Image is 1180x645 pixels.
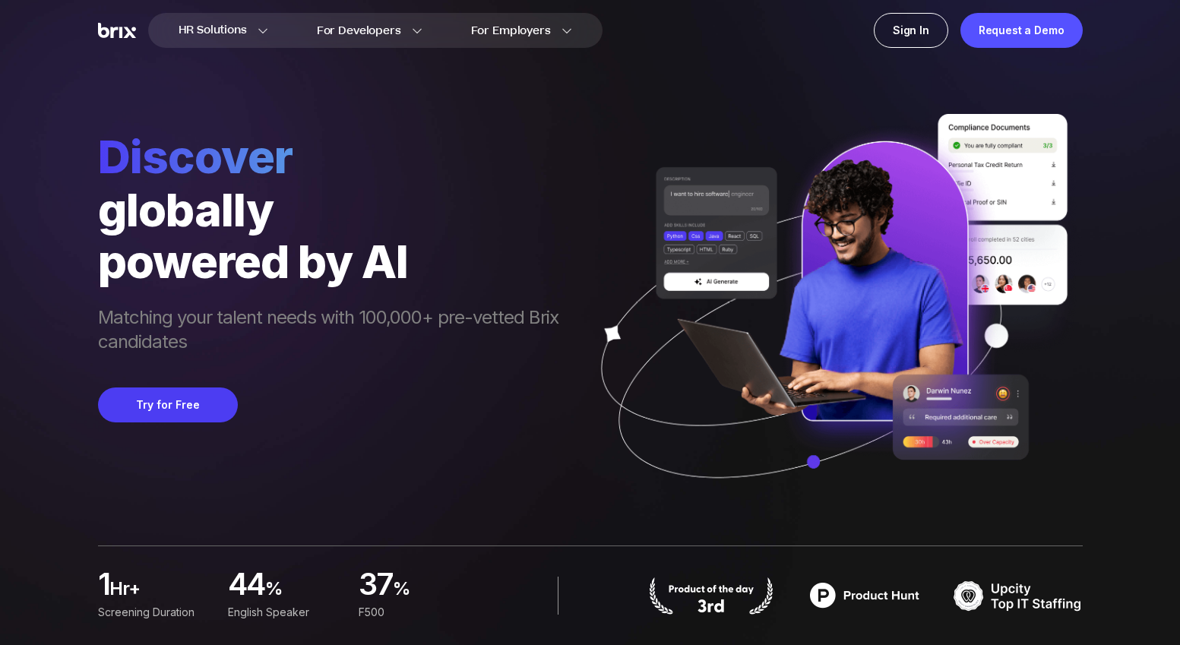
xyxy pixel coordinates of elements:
span: % [265,577,340,607]
div: Screening duration [98,604,210,621]
div: F500 [358,604,470,621]
span: 44 [228,571,265,601]
button: Try for Free [98,387,238,422]
a: Sign In [874,13,948,48]
span: For Employers [471,23,551,39]
img: product hunt badge [647,577,776,615]
span: 1 [98,571,109,601]
span: % [393,577,470,607]
span: Discover [98,129,574,184]
span: Matching your talent needs with 100,000+ pre-vetted Brix candidates [98,305,574,357]
img: TOP IT STAFFING [954,577,1083,615]
a: Request a Demo [960,13,1083,48]
div: powered by AI [98,236,574,287]
span: HR Solutions [179,18,247,43]
img: product hunt badge [800,577,929,615]
img: ai generate [574,114,1083,523]
span: hr+ [109,577,210,607]
span: For Developers [317,23,401,39]
span: 37 [358,571,393,601]
div: English Speaker [228,604,340,621]
div: globally [98,184,574,236]
img: Brix Logo [98,23,136,39]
